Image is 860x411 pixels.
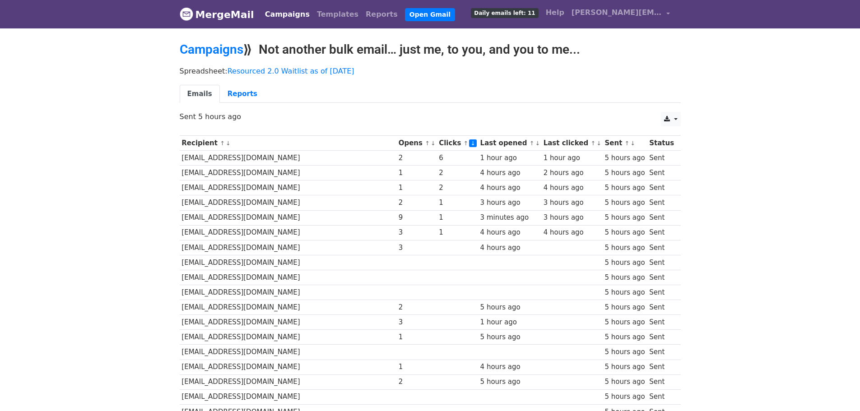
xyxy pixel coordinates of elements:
div: 1 hour ago [544,153,600,163]
a: Daily emails left: 11 [467,4,542,22]
div: 5 hours ago [480,377,539,387]
td: [EMAIL_ADDRESS][DOMAIN_NAME] [180,345,396,360]
div: 1 [399,168,435,178]
div: 2 [399,302,435,313]
p: Spreadsheet: [180,66,681,76]
div: 2 [439,168,476,178]
p: Sent 5 hours ago [180,112,681,121]
td: Sent [647,315,676,330]
a: ↓ [535,140,540,147]
div: 5 hours ago [604,183,645,193]
th: Opens [396,136,437,151]
td: [EMAIL_ADDRESS][DOMAIN_NAME] [180,285,396,300]
td: [EMAIL_ADDRESS][DOMAIN_NAME] [180,270,396,285]
span: [PERSON_NAME][EMAIL_ADDRESS][DOMAIN_NAME] [572,7,662,18]
div: 5 hours ago [604,227,645,238]
div: 5 hours ago [604,153,645,163]
div: 1 [439,227,476,238]
div: 3 [399,227,435,238]
a: Reports [220,85,265,103]
div: 5 hours ago [604,332,645,342]
div: 4 hours ago [480,183,539,193]
a: Emails [180,85,220,103]
a: MergeMail [180,5,254,24]
div: 1 hour ago [480,317,539,328]
td: Sent [647,166,676,180]
td: Sent [647,225,676,240]
div: 5 hours ago [604,317,645,328]
div: 1 [399,183,435,193]
div: 5 hours ago [604,272,645,283]
div: 5 hours ago [604,392,645,402]
span: Daily emails left: 11 [471,8,538,18]
td: Sent [647,151,676,166]
div: 3 hours ago [544,198,600,208]
div: 4 hours ago [480,168,539,178]
td: [EMAIL_ADDRESS][DOMAIN_NAME] [180,389,396,404]
td: Sent [647,195,676,210]
td: Sent [647,389,676,404]
div: 4 hours ago [480,227,539,238]
div: 5 hours ago [604,212,645,223]
a: ↑ [464,140,469,147]
div: 5 hours ago [604,347,645,357]
td: Sent [647,255,676,270]
td: [EMAIL_ADDRESS][DOMAIN_NAME] [180,195,396,210]
a: ↓ [596,140,601,147]
a: ↓ [431,140,436,147]
a: Templates [313,5,362,23]
img: MergeMail logo [180,7,193,21]
td: [EMAIL_ADDRESS][DOMAIN_NAME] [180,210,396,225]
td: [EMAIL_ADDRESS][DOMAIN_NAME] [180,240,396,255]
a: Reports [362,5,401,23]
td: Sent [647,374,676,389]
a: [PERSON_NAME][EMAIL_ADDRESS][DOMAIN_NAME] [568,4,674,25]
td: [EMAIL_ADDRESS][DOMAIN_NAME] [180,330,396,345]
td: Sent [647,345,676,360]
div: 1 [399,362,435,372]
td: [EMAIL_ADDRESS][DOMAIN_NAME] [180,151,396,166]
a: ↑ [220,140,225,147]
a: Help [542,4,568,22]
div: 5 hours ago [604,377,645,387]
div: 5 hours ago [604,362,645,372]
div: 5 hours ago [604,258,645,268]
div: 1 [439,198,476,208]
div: 2 [399,198,435,208]
td: Sent [647,285,676,300]
div: 3 [399,243,435,253]
td: Sent [647,240,676,255]
a: ↑ [625,140,630,147]
th: Clicks [437,136,478,151]
div: 4 hours ago [544,227,600,238]
th: Sent [603,136,647,151]
div: 1 [439,212,476,223]
div: 3 hours ago [544,212,600,223]
a: Open Gmail [405,8,455,21]
div: 2 [439,183,476,193]
div: 2 hours ago [544,168,600,178]
div: 4 hours ago [480,243,539,253]
a: Campaigns [180,42,243,57]
a: ↑ [530,140,535,147]
div: 9 [399,212,435,223]
div: 4 hours ago [544,183,600,193]
td: [EMAIL_ADDRESS][DOMAIN_NAME] [180,360,396,374]
td: [EMAIL_ADDRESS][DOMAIN_NAME] [180,225,396,240]
td: [EMAIL_ADDRESS][DOMAIN_NAME] [180,315,396,330]
a: ↓ [630,140,635,147]
td: [EMAIL_ADDRESS][DOMAIN_NAME] [180,180,396,195]
div: 5 hours ago [604,198,645,208]
th: Recipient [180,136,396,151]
td: Sent [647,180,676,195]
td: Sent [647,210,676,225]
td: Sent [647,360,676,374]
div: 5 hours ago [604,287,645,298]
td: [EMAIL_ADDRESS][DOMAIN_NAME] [180,300,396,315]
div: 1 hour ago [480,153,539,163]
div: 2 [399,153,435,163]
a: ↑ [590,140,595,147]
td: Sent [647,300,676,315]
td: [EMAIL_ADDRESS][DOMAIN_NAME] [180,166,396,180]
h2: ⟫ Not another bulk email… just me, to you, and you to me... [180,42,681,57]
